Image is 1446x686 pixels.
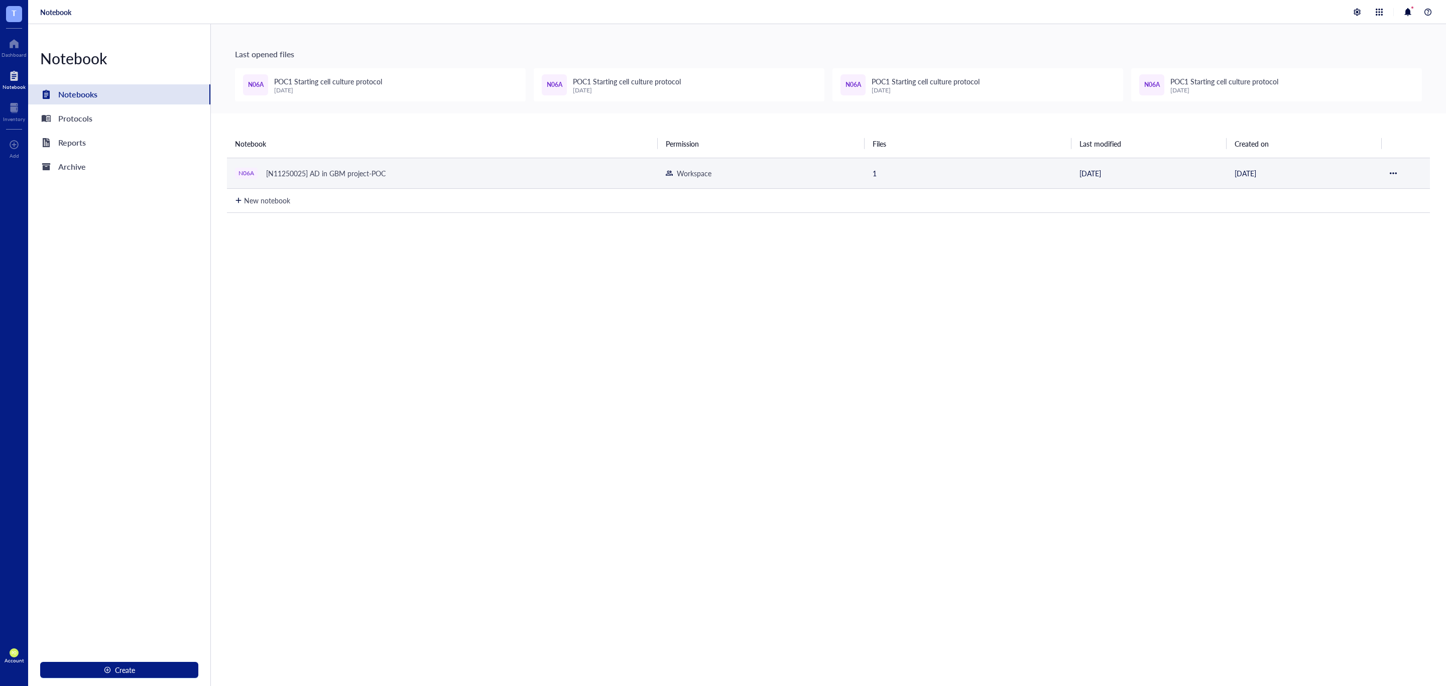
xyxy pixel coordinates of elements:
a: Notebook [3,68,26,90]
th: Notebook [227,130,658,158]
div: [N11250025] AD in GBM project-POC [262,166,390,180]
div: Reports [58,136,86,150]
div: Dashboard [2,52,27,58]
a: Dashboard [2,36,27,58]
td: [DATE] [1227,158,1382,188]
div: Archive [58,160,86,174]
span: N06A [547,80,562,90]
span: POC1 Starting cell culture protocol [1170,76,1278,86]
span: PO [12,651,17,655]
span: Create [115,666,135,674]
th: Last modified [1071,130,1227,158]
div: Notebooks [58,87,97,101]
a: Protocols [28,108,210,129]
div: Account [5,657,24,663]
a: Notebook [40,8,71,17]
th: Created on [1227,130,1382,158]
a: Archive [28,157,210,177]
a: Inventory [3,100,25,122]
div: Last opened files [235,48,1422,60]
div: [DATE] [274,87,382,94]
td: [DATE] [1071,158,1227,188]
div: Add [10,153,19,159]
span: POC1 Starting cell culture protocol [274,76,382,86]
div: [DATE] [1170,87,1278,94]
a: Reports [28,133,210,153]
div: Protocols [58,111,92,126]
span: N06A [248,80,264,90]
div: Notebook [28,48,210,68]
a: Notebooks [28,84,210,104]
span: T [12,7,17,19]
div: Notebook [3,84,26,90]
div: [DATE] [573,87,681,94]
div: New notebook [244,195,290,206]
span: N06A [846,80,861,90]
div: [DATE] [872,87,980,94]
th: Files [865,130,1071,158]
th: Permission [658,130,865,158]
td: 1 [865,158,1071,188]
span: POC1 Starting cell culture protocol [573,76,681,86]
div: Workspace [677,168,711,179]
span: POC1 Starting cell culture protocol [872,76,980,86]
button: Create [40,662,198,678]
span: N06A [1144,80,1160,90]
div: Inventory [3,116,25,122]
